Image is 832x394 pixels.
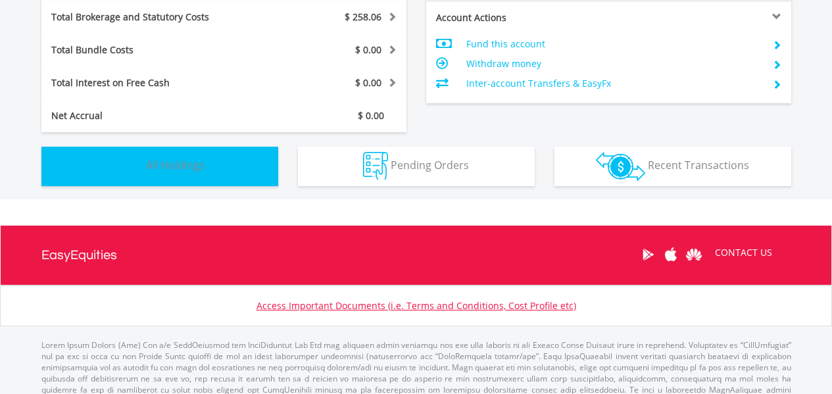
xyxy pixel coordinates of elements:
[554,147,791,186] button: Recent Transactions
[466,34,762,54] td: Fund this account
[41,109,255,122] div: Net Accrual
[466,54,762,74] td: Withdraw money
[41,11,255,24] div: Total Brokerage and Statutory Costs
[41,226,117,285] a: EasyEquities
[257,299,576,312] a: Access Important Documents (i.e. Terms and Conditions, Cost Profile etc)
[660,234,683,275] a: Apple
[41,147,278,186] button: All Holdings
[41,43,255,57] div: Total Bundle Costs
[298,147,535,186] button: Pending Orders
[115,152,143,180] img: holdings-wht.png
[391,158,469,172] span: Pending Orders
[355,76,381,89] span: $ 0.00
[41,76,255,89] div: Total Interest on Free Cash
[466,74,762,93] td: Inter-account Transfers & EasyFx
[358,109,384,122] span: $ 0.00
[146,158,205,172] span: All Holdings
[596,152,645,181] img: transactions-zar-wht.png
[648,158,749,172] span: Recent Transactions
[426,11,609,24] div: Account Actions
[706,234,781,271] a: CONTACT US
[345,11,381,23] span: $ 258.06
[363,152,388,180] img: pending_instructions-wht.png
[683,234,706,275] a: Huawei
[355,43,381,56] span: $ 0.00
[637,234,660,275] a: Google Play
